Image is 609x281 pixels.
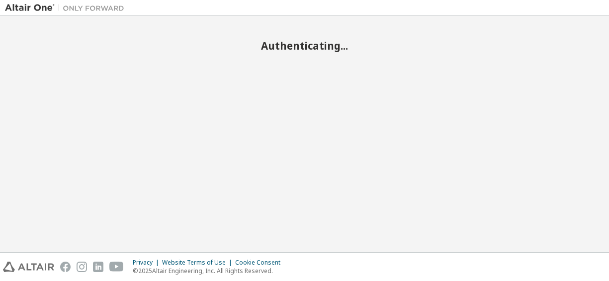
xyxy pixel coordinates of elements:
img: altair_logo.svg [3,262,54,272]
div: Privacy [133,259,162,267]
div: Website Terms of Use [162,259,235,267]
img: facebook.svg [60,262,71,272]
h2: Authenticating... [5,39,604,52]
img: youtube.svg [109,262,124,272]
div: Cookie Consent [235,259,286,267]
img: instagram.svg [77,262,87,272]
img: linkedin.svg [93,262,103,272]
p: © 2025 Altair Engineering, Inc. All Rights Reserved. [133,267,286,275]
img: Altair One [5,3,129,13]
